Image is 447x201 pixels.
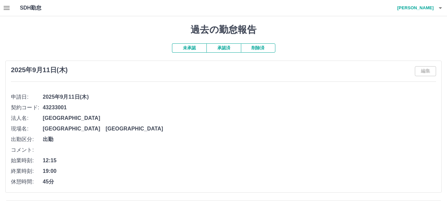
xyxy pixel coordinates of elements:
[172,43,206,53] button: 未承認
[11,125,43,133] span: 現場名:
[43,167,436,175] span: 19:00
[43,114,436,122] span: [GEOGRAPHIC_DATA]
[5,24,442,35] h1: 過去の勤怠報告
[206,43,241,53] button: 承認済
[43,157,436,165] span: 12:15
[43,93,436,101] span: 2025年9月11日(木)
[43,125,436,133] span: [GEOGRAPHIC_DATA] [GEOGRAPHIC_DATA]
[11,104,43,112] span: 契約コード:
[11,157,43,165] span: 始業時刻:
[11,93,43,101] span: 申請日:
[11,167,43,175] span: 終業時刻:
[43,178,436,186] span: 45分
[11,135,43,143] span: 出勤区分:
[241,43,275,53] button: 削除済
[11,66,68,74] h3: 2025年9月11日(木)
[43,104,436,112] span: 43233001
[11,146,43,154] span: コメント:
[43,135,436,143] span: 出勤
[11,114,43,122] span: 法人名:
[11,178,43,186] span: 休憩時間:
